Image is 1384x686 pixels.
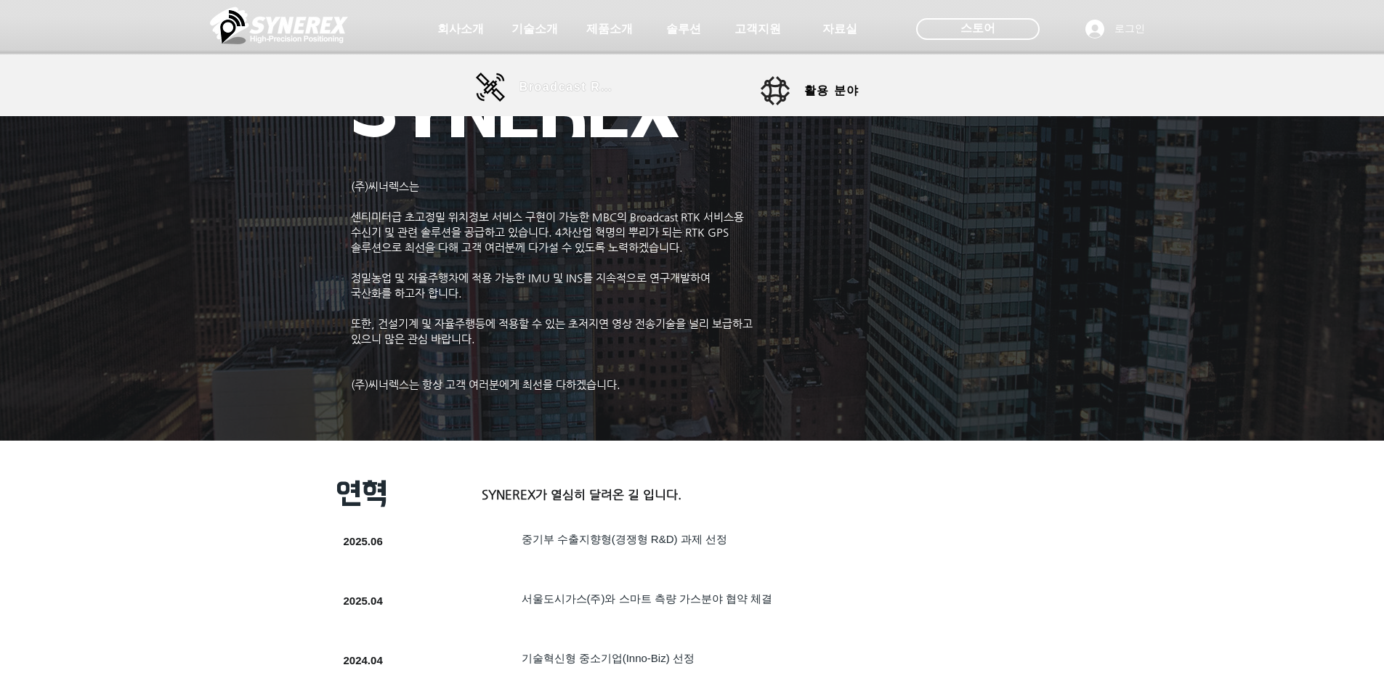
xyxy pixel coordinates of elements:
span: 수신기 및 관련 솔루션을 공급하고 있습니다. 4차산업 혁명의 뿌리가 되는 RTK GPS [351,226,729,238]
span: 회사소개 [437,22,484,37]
a: Broadcast RTK [476,73,618,102]
span: 로그인 [1109,22,1150,36]
div: 스토어 [916,18,1040,40]
span: 기술소개 [511,22,558,37]
span: 자료실 [822,22,857,37]
img: 씨너렉스_White_simbol_대지 1.png [210,4,348,47]
span: 센티미터급 초고정밀 위치정보 서비스 구현이 가능한 MBC의 Broadcast RTK 서비스용 [351,211,744,223]
span: ​중기부 수출지향형(경쟁형 R&D) 과제 선정 [522,533,727,545]
a: 회사소개 [424,15,497,44]
span: 솔루션으로 최선을 다해 고객 여러분께 다가설 수 있도록 노력하겠습니다. [351,241,683,253]
button: 로그인 [1075,15,1155,43]
span: 2024.04 [344,654,383,666]
span: SYNEREX가 열심히 달려온 길 입니다. [482,487,681,502]
span: 스토어 [960,20,995,36]
a: 자료실 [804,15,876,44]
a: 활용 분야 [761,76,891,105]
a: 솔루션 [647,15,720,44]
span: (주)씨너렉스는 항상 고객 여러분에게 최선을 다하겠습니다. [351,378,620,391]
span: 연혁 [336,478,387,510]
a: 기술소개 [498,15,571,44]
span: 2025.04 [344,595,383,607]
span: ​또한, 건설기계 및 자율주행등에 적용할 수 있는 초저지연 영상 전송기술을 널리 보급하고 있으니 많은 관심 바랍니다. [351,317,753,345]
span: 정밀농업 및 자율주행차에 적용 가능한 IMU 및 INS를 지속적으로 연구개발하여 [351,271,711,284]
span: 국산화를 하고자 합니다. [351,287,462,299]
span: Broadcast RTK [519,81,618,94]
span: 활용 분야 [804,83,859,99]
span: 솔루션 [666,22,701,37]
span: 고객지원 [735,22,781,37]
span: 서울도시가스(주)와 스마트 측량 가스분야 협약 체결 [522,592,773,605]
span: ​기술혁신형 중소기업(Inno-Biz) 선정 [522,652,695,664]
a: 고객지원 [721,15,794,44]
a: 제품소개 [573,15,646,44]
iframe: Wix Chat [1115,229,1384,686]
span: 2025.06 [344,535,383,547]
span: 제품소개 [586,22,633,37]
